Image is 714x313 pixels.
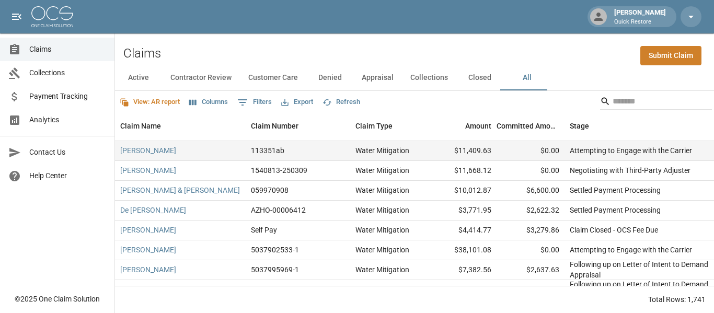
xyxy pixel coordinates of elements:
div: Water Mitigation [355,245,409,255]
div: Water Mitigation [355,185,409,195]
a: [PERSON_NAME] [120,165,176,176]
div: Amount [465,111,491,141]
button: Active [115,65,162,90]
div: $11,668.12 [429,161,497,181]
span: Contact Us [29,147,106,158]
a: Submit Claim [640,46,701,65]
button: Denied [306,65,353,90]
a: [PERSON_NAME] [120,245,176,255]
a: [PERSON_NAME] [120,264,176,275]
div: Water Mitigation [355,205,409,215]
p: Quick Restore [614,18,666,27]
div: Committed Amount [497,111,565,141]
span: Claims [29,44,106,55]
button: Select columns [187,94,231,110]
div: Water Mitigation [355,264,409,275]
button: Refresh [320,94,363,110]
div: $6,600.00 [497,181,565,201]
div: $17,828.48 [429,280,497,300]
div: Claim Number [246,111,350,141]
div: Settled Payment Processing [570,205,661,215]
a: [PERSON_NAME] & [PERSON_NAME] [120,185,240,195]
div: Self Pay [251,225,277,235]
div: Attempting to Engage with the Carrier [570,245,692,255]
div: Claim Name [120,111,161,141]
div: dynamic tabs [115,65,714,90]
div: Claim Type [355,111,393,141]
div: 06-87R3-70X [251,284,294,295]
button: Contractor Review [162,65,240,90]
div: Water Mitigation [355,145,409,156]
button: Collections [402,65,456,90]
span: Analytics [29,114,106,125]
div: Water Mitigation [355,225,409,235]
div: Amount [429,111,497,141]
span: Payment Tracking [29,91,106,102]
div: Claim Name [115,111,246,141]
div: © 2025 One Claim Solution [15,294,100,304]
img: ocs-logo-white-transparent.png [31,6,73,27]
div: Total Rows: 1,741 [648,294,706,305]
button: View: AR report [117,94,182,110]
a: [PERSON_NAME] [120,284,176,295]
div: 059970908 [251,185,289,195]
div: Claim Type [350,111,429,141]
div: $0.00 [497,240,565,260]
div: Search [600,93,712,112]
button: Closed [456,65,503,90]
div: 5037902533-1 [251,245,299,255]
button: All [503,65,550,90]
div: $2,622.32 [497,201,565,221]
div: $11,409.63 [429,141,497,161]
div: $38,101.08 [429,240,497,260]
div: $0.00 [497,141,565,161]
div: Settled Payment Processing [570,185,661,195]
button: Show filters [235,94,274,111]
div: Water Mitigation [355,284,409,295]
div: $3,279.86 [497,221,565,240]
div: 5037995969-1 [251,264,299,275]
button: Export [279,94,316,110]
div: 1540813-250309 [251,165,307,176]
span: Help Center [29,170,106,181]
a: [PERSON_NAME] [120,225,176,235]
div: Committed Amount [497,111,559,141]
button: Appraisal [353,65,402,90]
div: Negotiating with Third-Party Adjuster [570,165,690,176]
div: Stage [570,111,589,141]
div: $3,771.95 [429,201,497,221]
div: AZHO-00006412 [251,205,306,215]
div: Claim Number [251,111,298,141]
button: open drawer [6,6,27,27]
h2: Claims [123,46,161,61]
div: Attempting to Engage with the Carrier [570,145,692,156]
div: Claim Closed - OCS Fee Due [570,225,658,235]
div: $7,382.56 [429,260,497,280]
a: De [PERSON_NAME] [120,205,186,215]
button: Customer Care [240,65,306,90]
div: $4,414.77 [429,221,497,240]
div: $2,637.63 [497,260,565,280]
div: $10,012.87 [429,181,497,201]
span: Collections [29,67,106,78]
div: 113351ab [251,145,284,156]
div: [PERSON_NAME] [610,7,670,26]
div: $0.00 [497,161,565,181]
div: Water Mitigation [355,165,409,176]
div: $3,818.33 [497,280,565,300]
a: [PERSON_NAME] [120,145,176,156]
